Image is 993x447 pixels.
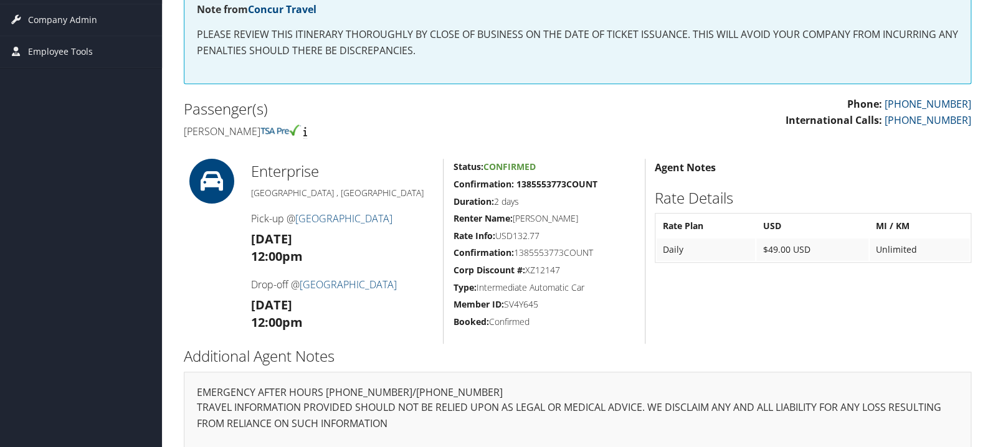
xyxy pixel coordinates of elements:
[453,247,635,259] h5: 1385553773COUNT
[184,125,568,138] h4: [PERSON_NAME]
[260,125,301,136] img: tsa-precheck.png
[885,97,971,111] a: [PHONE_NUMBER]
[197,2,316,16] strong: Note from
[251,248,303,265] strong: 12:00pm
[453,316,635,328] h5: Confirmed
[248,2,316,16] a: Concur Travel
[655,161,716,174] strong: Agent Notes
[184,346,971,367] h2: Additional Agent Notes
[453,281,635,294] h5: Intermediate Automatic Car
[453,212,512,224] strong: Renter Name:
[453,264,635,276] h5: XZ12147
[756,238,868,261] td: $49.00 USD
[453,264,525,276] strong: Corp Discount #:
[28,36,93,67] span: Employee Tools
[657,215,756,237] th: Rate Plan
[251,187,434,199] h5: [GEOGRAPHIC_DATA] , [GEOGRAPHIC_DATA]
[251,296,292,313] strong: [DATE]
[453,298,503,310] strong: Member ID:
[453,161,483,172] strong: Status:
[251,314,303,331] strong: 12:00pm
[197,400,958,431] p: TRAVEL INFORMATION PROVIDED SHOULD NOT BE RELIED UPON AS LEGAL OR MEDICAL ADVICE. WE DISCLAIM ANY...
[655,187,971,209] h2: Rate Details
[453,230,495,242] strong: Rate Info:
[251,230,292,247] strong: [DATE]
[453,230,635,242] h5: USD132.77
[453,178,597,190] strong: Confirmation: 1385553773COUNT
[251,278,434,291] h4: Drop-off @
[756,215,868,237] th: USD
[453,281,476,293] strong: Type:
[870,238,969,261] td: Unlimited
[453,298,635,311] h5: SV4Y645
[483,161,535,172] span: Confirmed
[657,238,756,261] td: Daily
[251,212,434,225] h4: Pick-up @
[885,113,971,127] a: [PHONE_NUMBER]
[295,212,392,225] a: [GEOGRAPHIC_DATA]
[28,4,97,35] span: Company Admin
[786,113,882,127] strong: International Calls:
[184,98,568,120] h2: Passenger(s)
[251,161,434,182] h2: Enterprise
[300,278,397,291] a: [GEOGRAPHIC_DATA]
[197,27,958,59] p: PLEASE REVIEW THIS ITINERARY THOROUGHLY BY CLOSE OF BUSINESS ON THE DATE OF TICKET ISSUANCE. THIS...
[847,97,882,111] strong: Phone:
[870,215,969,237] th: MI / KM
[453,247,513,258] strong: Confirmation:
[453,316,488,327] strong: Booked:
[453,195,493,207] strong: Duration:
[453,212,635,225] h5: [PERSON_NAME]
[453,195,635,208] h5: 2 days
